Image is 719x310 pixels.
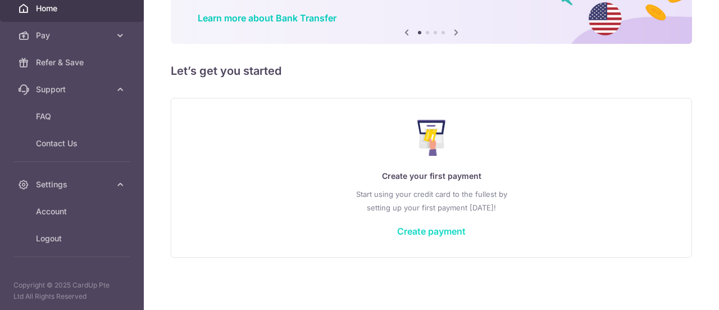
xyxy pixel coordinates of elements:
[171,62,692,80] h5: Let’s get you started
[36,57,110,68] span: Refer & Save
[36,206,110,217] span: Account
[397,226,466,237] a: Create payment
[36,111,110,122] span: FAQ
[36,179,110,190] span: Settings
[36,233,110,244] span: Logout
[194,169,669,183] p: Create your first payment
[198,12,336,24] a: Learn more about Bank Transfer
[36,84,110,95] span: Support
[36,138,110,149] span: Contact Us
[417,120,446,156] img: Make Payment
[36,3,110,14] span: Home
[36,30,110,41] span: Pay
[194,187,669,214] p: Start using your credit card to the fullest by setting up your first payment [DATE]!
